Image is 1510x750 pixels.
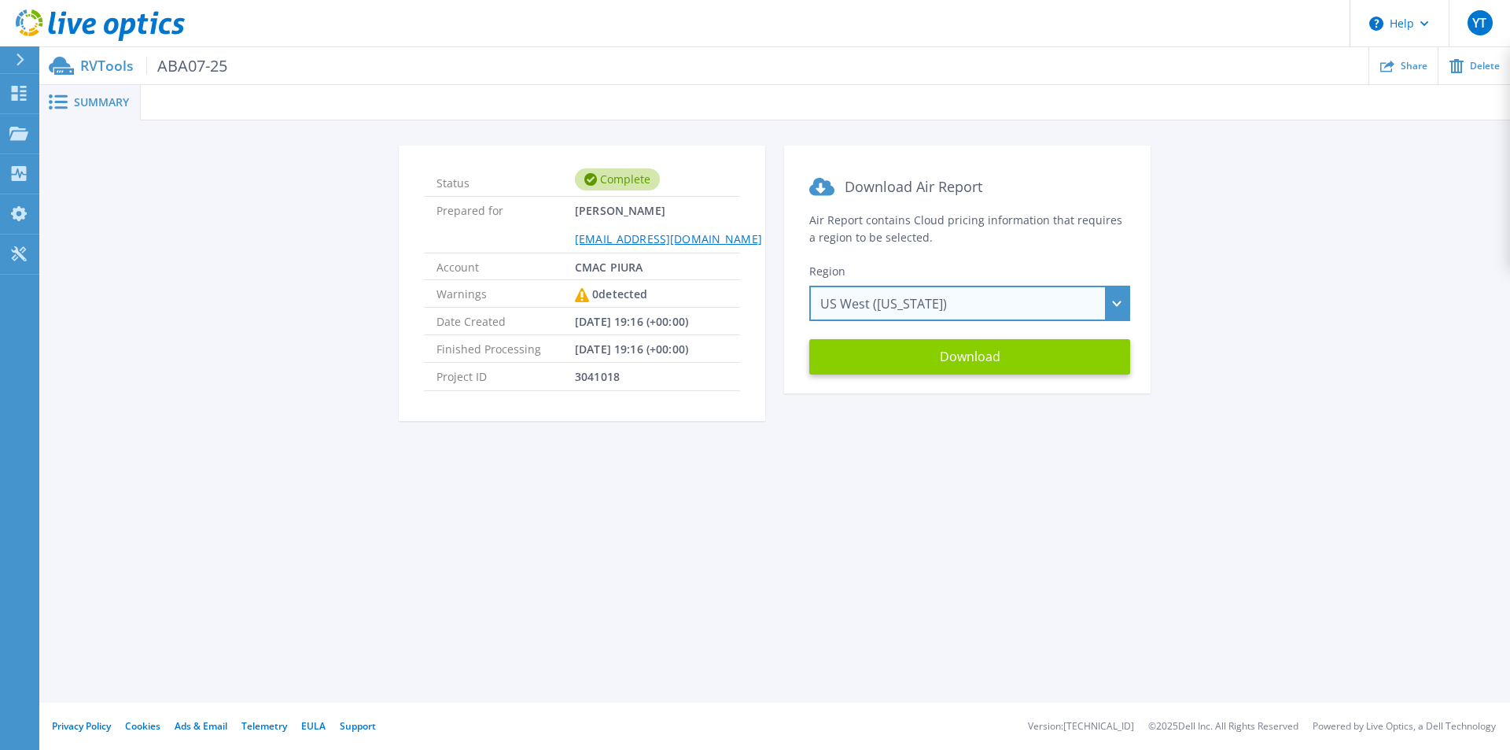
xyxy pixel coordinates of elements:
[1313,722,1496,732] li: Powered by Live Optics, a Dell Technology
[575,308,688,334] span: [DATE] 19:16 (+00:00)
[575,280,647,308] div: 0 detected
[1470,61,1500,71] span: Delete
[1401,61,1427,71] span: Share
[809,286,1130,321] div: US West ([US_STATE])
[1472,17,1486,29] span: YT
[146,57,227,75] span: ABA07-25
[809,339,1130,375] button: Download
[52,719,111,733] a: Privacy Policy
[809,264,845,279] span: Region
[436,335,575,362] span: Finished Processing
[575,197,762,252] span: [PERSON_NAME]
[125,719,160,733] a: Cookies
[80,57,227,75] p: RVTools
[74,97,129,108] span: Summary
[436,253,575,279] span: Account
[436,169,575,190] span: Status
[436,197,575,252] span: Prepared for
[845,177,982,196] span: Download Air Report
[1148,722,1298,732] li: © 2025 Dell Inc. All Rights Reserved
[175,719,227,733] a: Ads & Email
[436,363,575,390] span: Project ID
[241,719,287,733] a: Telemetry
[575,335,688,362] span: [DATE] 19:16 (+00:00)
[1028,722,1134,732] li: Version: [TECHNICAL_ID]
[436,308,575,334] span: Date Created
[575,253,643,279] span: CMAC PIURA
[575,363,620,390] span: 3041018
[340,719,376,733] a: Support
[575,231,762,246] a: [EMAIL_ADDRESS][DOMAIN_NAME]
[809,212,1122,245] span: Air Report contains Cloud pricing information that requires a region to be selected.
[301,719,326,733] a: EULA
[575,168,660,190] div: Complete
[436,280,575,307] span: Warnings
